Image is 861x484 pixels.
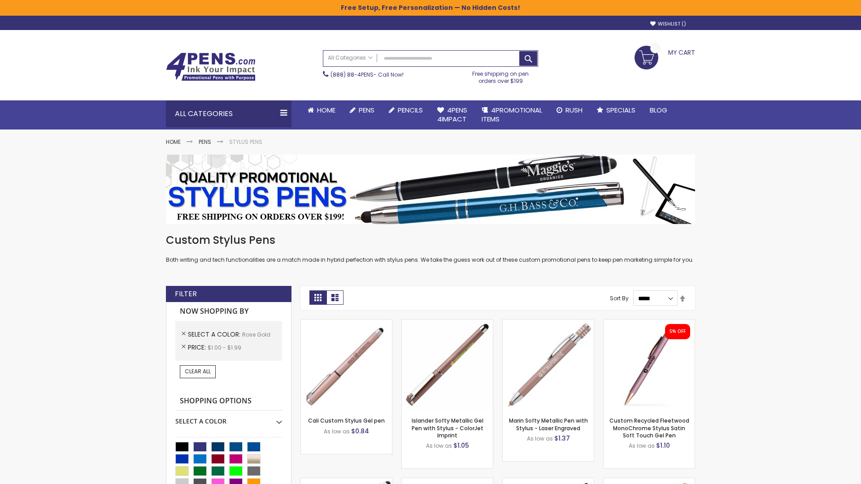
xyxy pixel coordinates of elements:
[453,441,469,450] span: $1.05
[166,100,291,127] div: All Categories
[463,67,539,85] div: Free shipping on pen orders over $199
[188,343,208,352] span: Price
[398,105,423,115] span: Pencils
[199,138,211,146] a: Pens
[604,319,695,327] a: Custom Recycled Fleetwood MonoChrome Stylus Satin Soft Touch Gel Pen-Rose Gold
[650,21,686,27] a: Wishlist
[359,105,374,115] span: Pens
[609,417,689,439] a: Custom Recycled Fleetwood MonoChrome Stylus Satin Soft Touch Gel Pen
[308,417,385,424] a: Cali Custom Stylus Gel pen
[549,100,590,120] a: Rush
[402,319,493,327] a: Islander Softy Metallic Gel Pen with Stylus - ColorJet Imprint-Rose Gold
[301,320,392,411] img: Cali Custom Stylus Gel pen-Rose Gold
[175,289,197,299] strong: Filter
[351,427,369,436] span: $0.84
[185,367,211,375] span: Clear All
[656,441,670,450] span: $1.10
[309,290,326,305] strong: Grid
[242,331,270,338] span: Rose Gold
[166,233,695,247] h1: Custom Stylus Pens
[604,320,695,411] img: Custom Recycled Fleetwood MonoChrome Stylus Satin Soft Touch Gel Pen-Rose Gold
[482,105,542,124] span: 4PROMOTIONAL ITEMS
[208,344,241,351] span: $1.00 - $1.99
[328,54,373,61] span: All Categories
[650,105,667,115] span: Blog
[330,71,374,78] a: (888) 88-4PENS
[590,100,643,120] a: Specials
[300,100,343,120] a: Home
[402,320,493,411] img: Islander Softy Metallic Gel Pen with Stylus - ColorJet Imprint-Rose Gold
[382,100,430,120] a: Pencils
[509,417,588,432] a: Marin Softy Metallic Pen with Stylus - Laser Engraved
[565,105,583,115] span: Rush
[180,365,216,378] a: Clear All
[554,434,570,443] span: $1.37
[188,330,242,339] span: Select A Color
[166,52,256,81] img: 4Pens Custom Pens and Promotional Products
[629,442,655,449] span: As low as
[166,155,695,224] img: Stylus Pens
[229,138,262,146] strong: Stylus Pens
[323,51,377,65] a: All Categories
[610,294,629,302] label: Sort By
[503,320,594,411] img: Marin Softy Metallic Pen with Stylus - Laser Engraved-Rose Gold
[527,435,553,442] span: As low as
[606,105,635,115] span: Specials
[301,319,392,327] a: Cali Custom Stylus Gel pen-Rose Gold
[430,100,474,130] a: 4Pens4impact
[412,417,483,439] a: Islander Softy Metallic Gel Pen with Stylus - ColorJet Imprint
[503,319,594,327] a: Marin Softy Metallic Pen with Stylus - Laser Engraved-Rose Gold
[343,100,382,120] a: Pens
[166,138,181,146] a: Home
[437,105,467,124] span: 4Pens 4impact
[317,105,335,115] span: Home
[175,392,282,411] strong: Shopping Options
[175,411,282,426] div: Select A Color
[175,302,282,321] strong: Now Shopping by
[330,71,404,78] span: - Call Now!
[426,442,452,449] span: As low as
[670,328,686,335] div: 5% OFF
[643,100,674,120] a: Blog
[474,100,549,130] a: 4PROMOTIONALITEMS
[324,428,350,435] span: As low as
[166,233,695,264] div: Both writing and tech functionalities are a match made in hybrid perfection with stylus pens. We ...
